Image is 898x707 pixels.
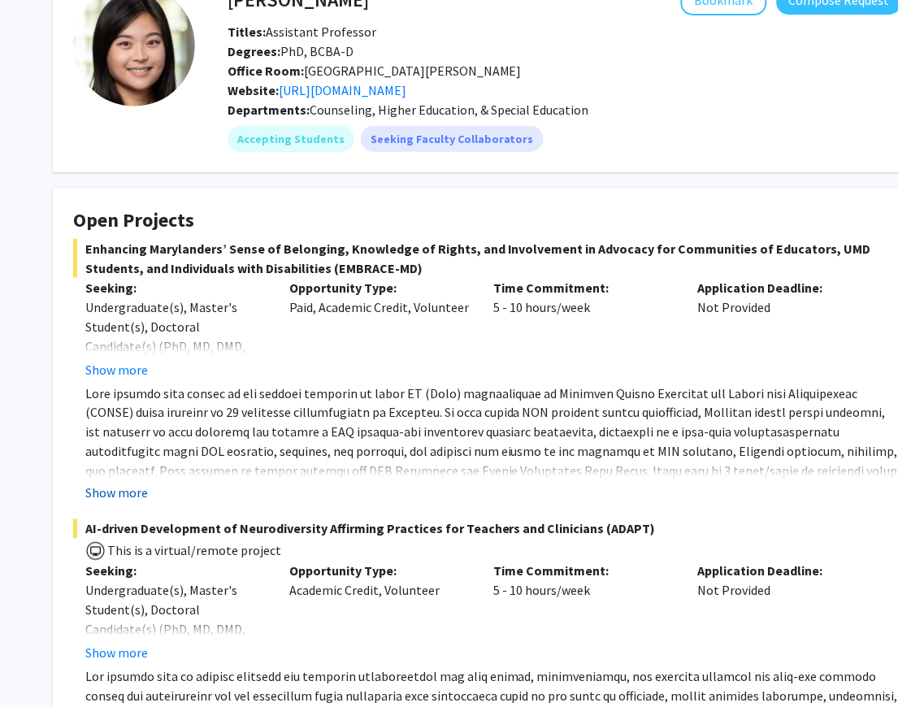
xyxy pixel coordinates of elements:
[277,278,481,380] div: Paid, Academic Credit, Volunteer
[361,126,544,152] mat-chip: Seeking Faculty Collaborators
[12,634,69,695] iframe: Chat
[85,644,148,663] button: Show more
[228,63,522,79] span: [GEOGRAPHIC_DATA][PERSON_NAME]
[228,102,310,118] b: Departments:
[228,24,376,40] span: Assistant Professor
[310,102,589,118] span: Counseling, Higher Education, & Special Education
[228,24,266,40] b: Titles:
[279,82,406,98] a: Opens in a new tab
[106,543,281,559] span: This is a virtual/remote project
[85,278,265,297] p: Seeking:
[482,562,686,663] div: 5 - 10 hours/week
[289,278,469,297] p: Opportunity Type:
[228,43,280,59] b: Degrees:
[494,562,674,581] p: Time Commitment:
[289,562,469,581] p: Opportunity Type:
[85,484,148,503] button: Show more
[482,278,686,380] div: 5 - 10 hours/week
[228,63,304,79] b: Office Room:
[277,562,481,663] div: Academic Credit, Volunteer
[85,581,265,659] div: Undergraduate(s), Master's Student(s), Doctoral Candidate(s) (PhD, MD, DMD, PharmD, etc.)
[686,562,890,663] div: Not Provided
[85,297,265,375] div: Undergraduate(s), Master's Student(s), Doctoral Candidate(s) (PhD, MD, DMD, PharmD, etc.)
[228,126,354,152] mat-chip: Accepting Students
[85,360,148,380] button: Show more
[228,43,354,59] span: PhD, BCBA-D
[698,562,878,581] p: Application Deadline:
[686,278,890,380] div: Not Provided
[228,82,279,98] b: Website:
[698,278,878,297] p: Application Deadline:
[85,562,265,581] p: Seeking:
[494,278,674,297] p: Time Commitment:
